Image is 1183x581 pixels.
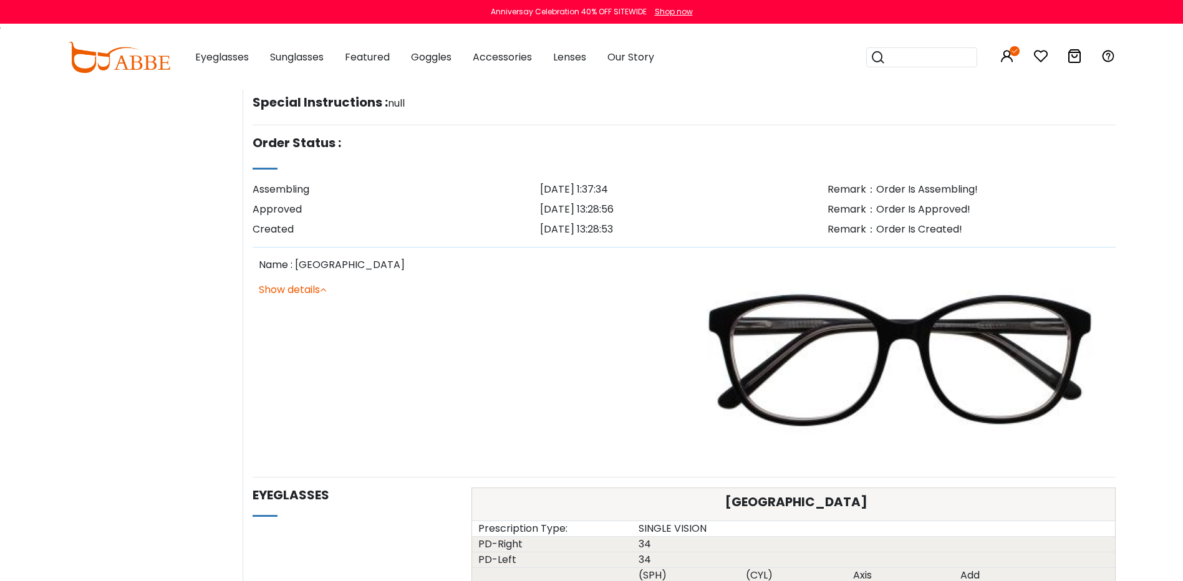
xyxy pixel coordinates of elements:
[632,537,1114,552] div: 34
[540,202,828,217] div: [DATE] 13:28:56
[607,50,654,64] span: Our Story
[253,202,540,217] div: Approved
[632,521,1114,536] div: SINGLE VISION
[270,50,324,64] span: Sunglasses
[259,257,678,272] p: Name : [GEOGRAPHIC_DATA]
[828,202,1115,217] div: Remark：Order Is Approved!
[253,487,459,502] h5: Eyeglasses
[253,135,341,150] h5: Order Status :
[472,552,633,567] div: PD-Left
[345,50,390,64] span: Featured
[472,537,633,552] div: PD-Right
[481,494,1112,509] h5: [GEOGRAPHIC_DATA]
[828,222,1115,237] div: Remark：Order Is Created!
[195,50,249,64] span: Eyeglasses
[68,42,170,73] img: abbeglasses.com
[828,182,1115,197] div: Remark：Order Is Assembling!
[473,50,532,64] span: Accessories
[553,50,586,64] span: Lenses
[259,282,326,297] a: Show details
[388,96,405,110] span: null
[253,182,540,197] div: Assembling
[632,552,1114,567] div: 34
[649,6,693,17] a: Shop now
[491,6,647,17] div: Anniversay Celebration 40% OFF SITEWIDE
[411,50,451,64] span: Goggles
[540,182,828,197] div: [DATE] 1:37:34
[253,95,388,110] h5: Special Instructions :
[253,222,540,237] div: Created
[540,222,828,237] div: [DATE] 13:28:53
[655,6,693,17] div: Shop now
[472,521,633,536] div: Prescription Type:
